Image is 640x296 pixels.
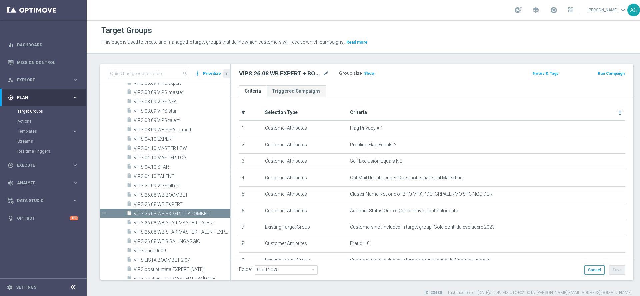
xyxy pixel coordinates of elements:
span: VIPS card 0609 [134,248,230,254]
h1: Target Groups [101,26,152,35]
i: insert_drive_file [127,238,132,246]
i: insert_drive_file [127,89,132,97]
span: Fraud = 0 [350,241,370,246]
span: Flag Privacy = 1 [350,125,383,131]
a: Optibot [17,209,70,227]
span: VIPS 04.10 TALENT [134,174,230,179]
a: Triggered Campaigns [267,85,326,97]
span: VIPS 03.09 VIPS N/A [134,99,230,105]
i: play_circle_outline [8,162,14,168]
a: Settings [16,285,36,289]
button: Templates keyboard_arrow_right [17,129,79,134]
button: chevron_left [223,69,230,78]
td: 5 [239,187,262,203]
a: Actions [17,119,69,124]
label: : [362,71,363,76]
span: VIPS 04.10 STAR [134,164,230,170]
button: Notes & Tags [532,70,559,77]
div: +10 [70,216,78,220]
th: Selection Type [262,105,347,120]
button: Data Studio keyboard_arrow_right [7,198,79,203]
div: Mission Control [8,54,78,71]
i: keyboard_arrow_right [72,128,78,135]
td: Customer Attributes [262,154,347,170]
div: Target Groups [17,106,86,116]
span: Explore [17,78,72,82]
i: lightbulb [8,215,14,221]
div: Execute [8,162,72,168]
i: insert_drive_file [127,257,132,264]
span: Customers not included in target group: Pausa da Gioco all games [350,257,489,263]
span: Criteria [350,110,367,115]
i: keyboard_arrow_right [72,197,78,204]
span: VIPS LISTA BOOMBET 2.07 [134,257,230,263]
button: equalizer Dashboard [7,42,79,48]
input: Quick find group or folder [108,69,189,78]
span: VIPS post puntata MASTER LOW 7-10-25 [134,276,230,282]
button: play_circle_outline Execute keyboard_arrow_right [7,163,79,168]
i: keyboard_arrow_right [72,180,78,186]
td: Customer Attributes [262,203,347,220]
i: person_search [8,77,14,83]
i: insert_drive_file [127,201,132,209]
td: Customer Attributes [262,170,347,187]
i: insert_drive_file [127,145,132,153]
i: insert_drive_file [127,210,132,218]
div: Templates [17,126,86,136]
i: insert_drive_file [127,229,132,236]
th: # [239,105,262,120]
i: insert_drive_file [127,192,132,199]
i: insert_drive_file [127,126,132,134]
td: Customer Attributes [262,236,347,253]
button: Run Campaign [597,70,625,77]
i: track_changes [8,180,14,186]
div: Dashboard [8,36,78,54]
td: Customer Attributes [262,120,347,137]
button: Prioritize [202,69,222,78]
button: Save [609,265,625,275]
span: VIPS 03.09 VIPS star [134,108,230,114]
button: gps_fixed Plan keyboard_arrow_right [7,95,79,100]
div: Templates [18,129,72,133]
a: Dashboard [17,36,78,54]
div: Analyze [8,180,72,186]
span: search [182,71,188,76]
span: Customers not included in target group: Gold conti da escludere 2023 [350,224,495,230]
td: 1 [239,120,262,137]
div: Realtime Triggers [17,146,86,156]
button: track_changes Analyze keyboard_arrow_right [7,180,79,186]
div: Explore [8,77,72,83]
i: insert_drive_file [127,266,132,274]
i: insert_drive_file [127,275,132,283]
span: Show [364,71,375,76]
div: Actions [17,116,86,126]
i: insert_drive_file [127,98,132,106]
td: 9 [239,252,262,269]
i: insert_drive_file [127,182,132,190]
i: insert_drive_file [127,164,132,171]
td: 4 [239,170,262,187]
h2: VIPS 26.08 WB EXPERT + BOOMBET [239,70,322,77]
i: chevron_left [224,71,230,77]
i: keyboard_arrow_right [72,162,78,168]
div: Optibot [8,209,78,227]
a: Target Groups [17,109,69,114]
a: Streams [17,139,69,144]
span: Profiling Flag Equals Y [350,142,397,148]
i: insert_drive_file [127,80,132,87]
i: equalizer [8,42,14,48]
button: lightbulb Optibot +10 [7,216,79,221]
div: Plan [8,95,72,101]
span: VIPS 26.08 WB BOOMBET [134,192,230,198]
i: insert_drive_file [127,173,132,181]
span: VIPS 04.10 EXPERT [134,136,230,142]
i: delete_forever [617,110,623,115]
div: Data Studio [8,198,72,204]
div: Mission Control [7,60,79,65]
i: gps_fixed [8,95,14,101]
i: keyboard_arrow_right [72,77,78,83]
span: VIPS 26.08 WB EXPERT [134,202,230,207]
